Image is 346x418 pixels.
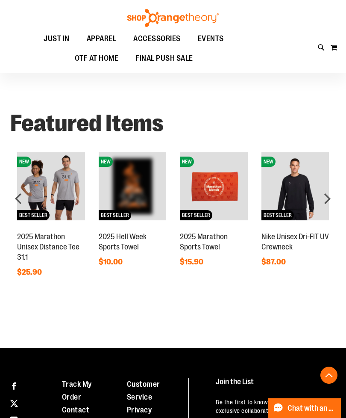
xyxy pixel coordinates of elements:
img: OTF 2025 Hell Week Event Retail [99,152,167,220]
a: Nike Unisex Dri-FIT UV CrewneckNEWBEST SELLER [261,223,329,230]
span: OTF AT HOME [75,49,119,68]
a: FINAL PUSH SALE [127,49,202,68]
a: Visit our Facebook page [6,378,21,393]
a: 2025 Marathon Sports Towel [180,232,228,251]
span: NEW [17,157,31,167]
span: BEST SELLER [261,210,294,220]
span: EVENTS [198,29,224,48]
a: 2025 Marathon Sports TowelNEWBEST SELLER [180,223,248,230]
span: NEW [180,157,194,167]
a: APPAREL [78,29,125,49]
a: OTF 2025 Hell Week Event RetailNEWBEST SELLER [99,223,167,230]
span: $87.00 [261,258,287,266]
strong: Featured Items [10,110,164,136]
span: BEST SELLER [17,210,50,220]
span: BEST SELLER [180,210,212,220]
span: NEW [261,157,276,167]
button: Chat with an Expert [268,398,341,418]
a: 2025 Hell Week Sports Towel [99,232,147,251]
a: ACCESSORIES [125,29,189,49]
p: Be the first to know about new product drops, exclusive collaborations, and shopping events! [216,398,340,415]
div: next [319,190,336,207]
h4: Join the List [216,378,340,394]
span: JUST IN [44,29,70,48]
span: $10.00 [99,258,124,266]
span: ACCESSORIES [133,29,181,48]
img: Nike Unisex Dri-FIT UV Crewneck [261,152,329,220]
span: FINAL PUSH SALE [135,49,193,68]
span: $15.90 [180,258,205,266]
span: APPAREL [87,29,117,48]
button: Back To Top [320,367,337,384]
span: $25.90 [17,268,43,276]
img: Shop Orangetheory [126,9,220,27]
a: Customer Service [127,380,160,401]
a: OTF AT HOME [66,49,127,68]
a: Track My Order [62,380,92,401]
a: JUST IN [35,29,78,49]
div: prev [10,190,27,207]
span: NEW [99,157,113,167]
img: 2025 Marathon Sports Towel [180,152,248,220]
a: Visit our X page [6,395,21,410]
span: BEST SELLER [99,210,131,220]
a: Nike Unisex Dri-FIT UV Crewneck [261,232,329,251]
a: EVENTS [189,29,232,49]
img: 2025 Marathon Unisex Distance Tee 31.1 [17,152,85,220]
a: 2025 Marathon Unisex Distance Tee 31.1NEWBEST SELLER [17,223,85,230]
span: Chat with an Expert [287,404,336,412]
img: Twitter [10,400,18,407]
a: 2025 Marathon Unisex Distance Tee 31.1 [17,232,79,261]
